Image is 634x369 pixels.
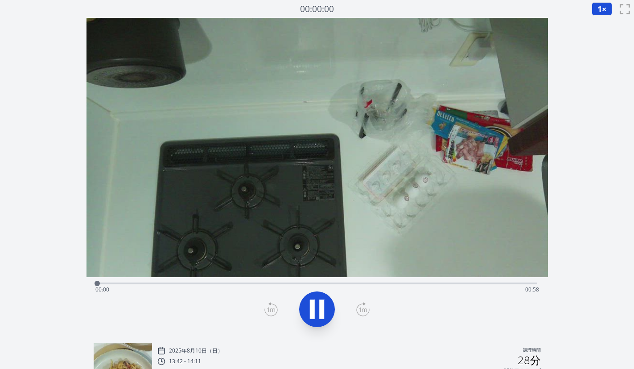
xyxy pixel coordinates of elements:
font: 28分 [518,353,541,367]
button: 1× [592,2,612,16]
font: 13:42 - 14:11 [169,357,201,365]
font: × [602,4,606,14]
font: 00:00:00 [300,3,334,15]
font: 1 [597,4,602,14]
font: 調理時間 [523,347,541,353]
span: 00:58 [525,286,539,293]
font: 2025年8月10日（日） [169,347,223,354]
